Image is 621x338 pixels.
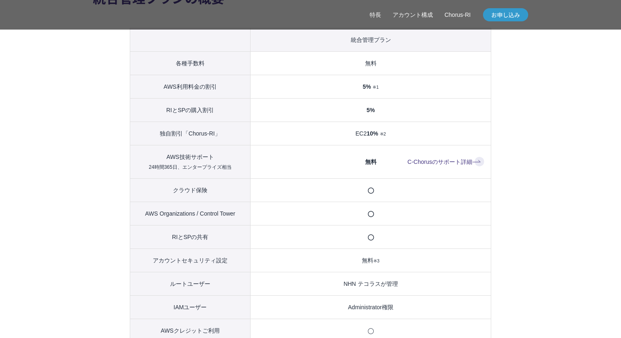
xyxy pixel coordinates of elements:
[251,51,491,75] td: 無料
[367,130,378,137] span: 10%
[373,258,379,263] small: ※3
[380,131,386,136] small: ※2
[363,83,371,90] span: 5%
[393,11,433,19] a: アカウント構成
[130,122,251,145] th: 独自割引「Chorus-RI」
[365,159,377,165] span: 無料
[444,11,471,19] a: Chorus-RI
[483,11,528,19] span: お申し込み
[251,28,491,51] th: 統合管理プラン
[483,8,528,21] a: お申し込み
[130,225,251,248] th: RIとSPの共有
[130,51,251,75] th: 各種手数料
[368,210,374,217] span: ◯
[130,75,251,98] th: AWS利用料金の割引
[251,248,491,272] td: 無料
[370,11,381,19] a: 特長
[368,187,374,193] span: ◯
[130,202,251,225] th: AWS Organizations / Control Tower
[130,178,251,202] th: クラウド保険
[251,272,491,295] td: NHN テコラスが管理
[366,107,375,113] span: 5%
[407,157,484,167] a: C-Chorusのサポート詳細
[130,295,251,319] th: IAMユーザー
[251,122,491,145] td: EC2
[130,248,251,272] th: アカウントセキュリティ設定
[149,164,231,170] span: 24時間365日、エンタープライズ相当
[130,272,251,295] th: ルートユーザー
[368,234,374,240] span: ◯
[373,85,379,90] small: ※1
[130,98,251,122] th: RIとSPの購入割引
[251,295,491,319] td: Administrator権限
[130,145,251,178] th: AWS技術サポート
